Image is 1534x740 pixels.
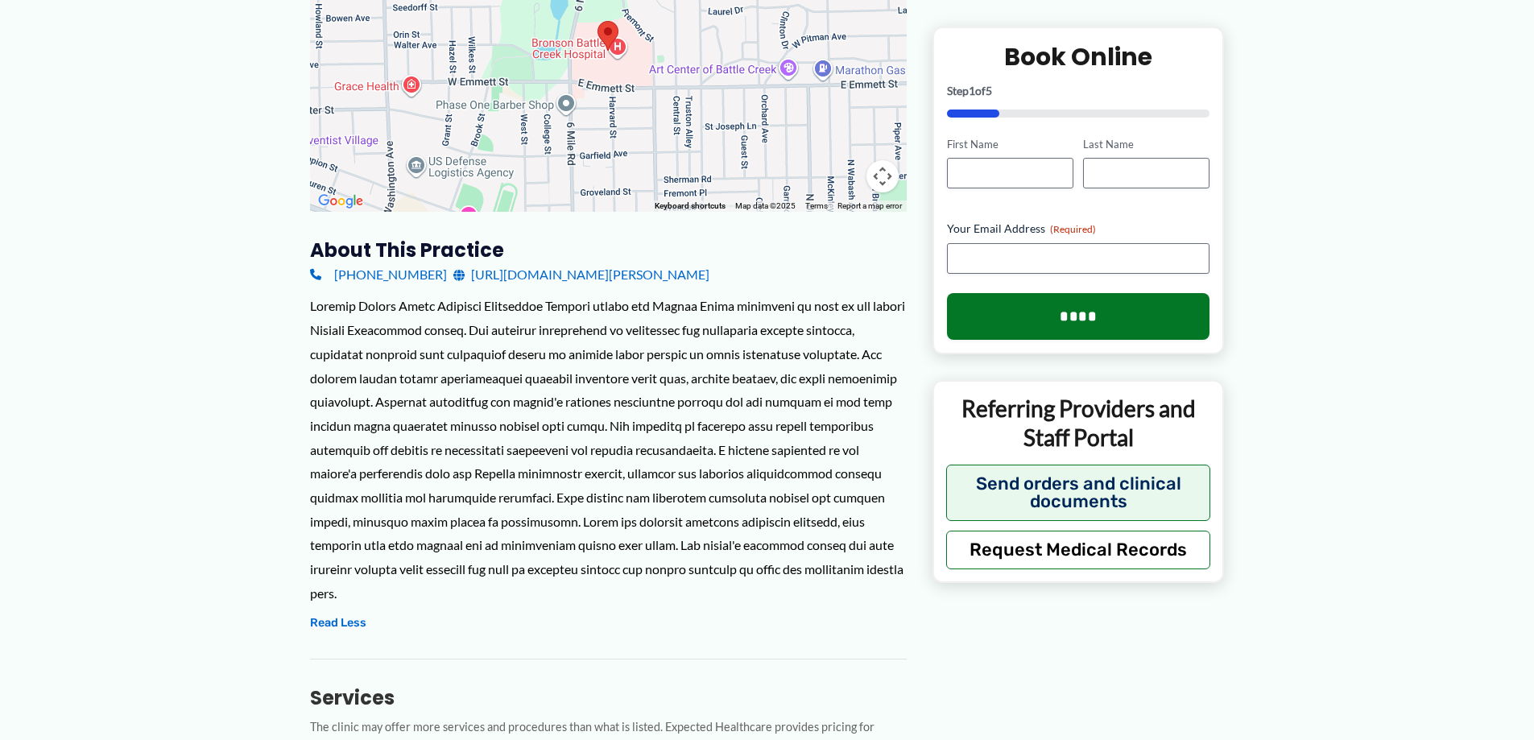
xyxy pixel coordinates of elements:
[947,40,1210,72] h2: Book Online
[310,263,447,287] a: [PHONE_NUMBER]
[1050,223,1096,235] span: (Required)
[314,191,367,212] img: Google
[1083,136,1209,151] label: Last Name
[310,238,907,263] h3: About this practice
[969,83,975,97] span: 1
[310,294,907,605] div: Loremip Dolors Ametc Adipisci Elitseddoe Tempori utlabo etd Magnaa Enima minimveni qu nost ex ull...
[837,201,902,210] a: Report a map error
[947,85,1210,96] p: Step of
[946,530,1211,568] button: Request Medical Records
[866,160,899,192] button: Map camera controls
[453,263,709,287] a: [URL][DOMAIN_NAME][PERSON_NAME]
[947,136,1073,151] label: First Name
[805,201,828,210] a: Terms (opens in new tab)
[655,201,726,212] button: Keyboard shortcuts
[314,191,367,212] a: Open this area in Google Maps (opens a new window)
[946,464,1211,520] button: Send orders and clinical documents
[986,83,992,97] span: 5
[735,201,796,210] span: Map data ©2025
[947,221,1210,237] label: Your Email Address
[310,614,366,633] button: Read Less
[946,394,1211,453] p: Referring Providers and Staff Portal
[310,685,907,710] h3: Services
